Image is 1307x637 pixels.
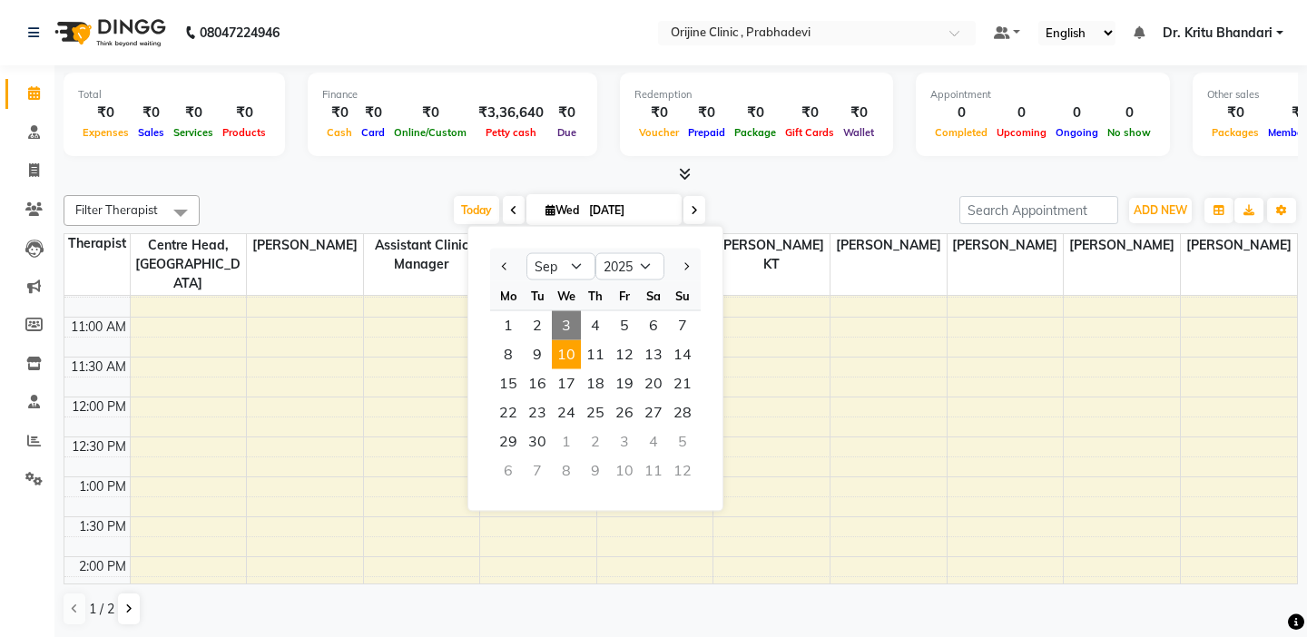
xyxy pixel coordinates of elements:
div: ₹0 [634,103,683,123]
span: Gift Cards [781,126,839,139]
span: 11 [581,340,610,369]
div: Wednesday, October 1, 2025 [552,427,581,456]
b: 08047224946 [200,7,280,58]
span: 16 [523,369,552,398]
div: 12:30 PM [68,437,130,456]
span: 1 / 2 [89,600,114,619]
div: Total [78,87,270,103]
div: Mo [494,281,523,310]
div: Thursday, September 4, 2025 [581,311,610,340]
span: 20 [639,369,668,398]
div: Tu [523,281,552,310]
div: Monday, September 22, 2025 [494,398,523,427]
div: ₹0 [322,103,357,123]
div: 0 [930,103,992,123]
div: 11:00 AM [67,318,130,337]
span: Assistant Clinic Manager [364,234,480,276]
span: Due [553,126,581,139]
div: Saturday, October 4, 2025 [639,427,668,456]
span: 28 [668,398,697,427]
span: Packages [1207,126,1263,139]
span: 7 [668,311,697,340]
div: ₹0 [781,103,839,123]
div: Wednesday, September 3, 2025 [552,311,581,340]
div: Saturday, October 11, 2025 [639,456,668,485]
button: Previous month [497,252,513,281]
div: Wednesday, October 8, 2025 [552,456,581,485]
span: Card [357,126,389,139]
div: Thursday, October 2, 2025 [581,427,610,456]
span: 25 [581,398,610,427]
span: Dr. Kritu Bhandari [1163,24,1273,43]
span: 13 [639,340,668,369]
div: Tuesday, September 9, 2025 [523,340,552,369]
div: Finance [322,87,583,103]
span: 9 [523,340,552,369]
select: Select month [526,253,595,280]
div: Tuesday, September 23, 2025 [523,398,552,427]
div: 11:30 AM [67,358,130,377]
div: Sunday, September 21, 2025 [668,369,697,398]
div: Wednesday, September 17, 2025 [552,369,581,398]
span: Completed [930,126,992,139]
span: Sales [133,126,169,139]
div: Sunday, October 5, 2025 [668,427,697,456]
span: Upcoming [992,126,1051,139]
div: ₹3,36,640 [471,103,551,123]
div: Thursday, September 11, 2025 [581,340,610,369]
span: 18 [581,369,610,398]
span: Products [218,126,270,139]
div: 1:00 PM [75,477,130,496]
span: [PERSON_NAME] [830,234,947,257]
span: Expenses [78,126,133,139]
select: Select year [595,253,664,280]
button: ADD NEW [1129,198,1192,223]
span: Ongoing [1051,126,1103,139]
div: We [552,281,581,310]
div: Monday, September 15, 2025 [494,369,523,398]
div: 1:30 PM [75,517,130,536]
span: 15 [494,369,523,398]
div: 0 [1051,103,1103,123]
span: 14 [668,340,697,369]
div: Sunday, October 12, 2025 [668,456,697,485]
img: logo [46,7,171,58]
span: 2 [523,311,552,340]
span: Online/Custom [389,126,471,139]
div: ₹0 [551,103,583,123]
div: Friday, October 10, 2025 [610,456,639,485]
span: [PERSON_NAME] [1181,234,1297,257]
div: Friday, September 19, 2025 [610,369,639,398]
div: Appointment [930,87,1155,103]
span: Today [454,196,499,224]
span: Wed [541,203,584,217]
div: Wednesday, September 24, 2025 [552,398,581,427]
span: Petty cash [481,126,541,139]
span: [PERSON_NAME] [948,234,1064,257]
div: ₹0 [169,103,218,123]
div: Fr [610,281,639,310]
span: 10 [552,340,581,369]
span: No show [1103,126,1155,139]
input: Search Appointment [959,196,1118,224]
span: [PERSON_NAME] KT [713,234,830,276]
div: Monday, September 29, 2025 [494,427,523,456]
div: 0 [1103,103,1155,123]
div: ₹0 [78,103,133,123]
span: Filter Therapist [75,202,158,217]
div: Monday, October 6, 2025 [494,456,523,485]
div: Tuesday, October 7, 2025 [523,456,552,485]
div: ₹0 [133,103,169,123]
span: 21 [668,369,697,398]
div: Th [581,281,610,310]
span: Centre Head,[GEOGRAPHIC_DATA] [131,234,247,295]
div: Sunday, September 14, 2025 [668,340,697,369]
div: ₹0 [730,103,781,123]
div: ₹0 [357,103,389,123]
span: 19 [610,369,639,398]
input: 2025-09-03 [584,197,674,224]
div: Thursday, October 9, 2025 [581,456,610,485]
div: Thursday, September 25, 2025 [581,398,610,427]
span: 6 [639,311,668,340]
span: 1 [494,311,523,340]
